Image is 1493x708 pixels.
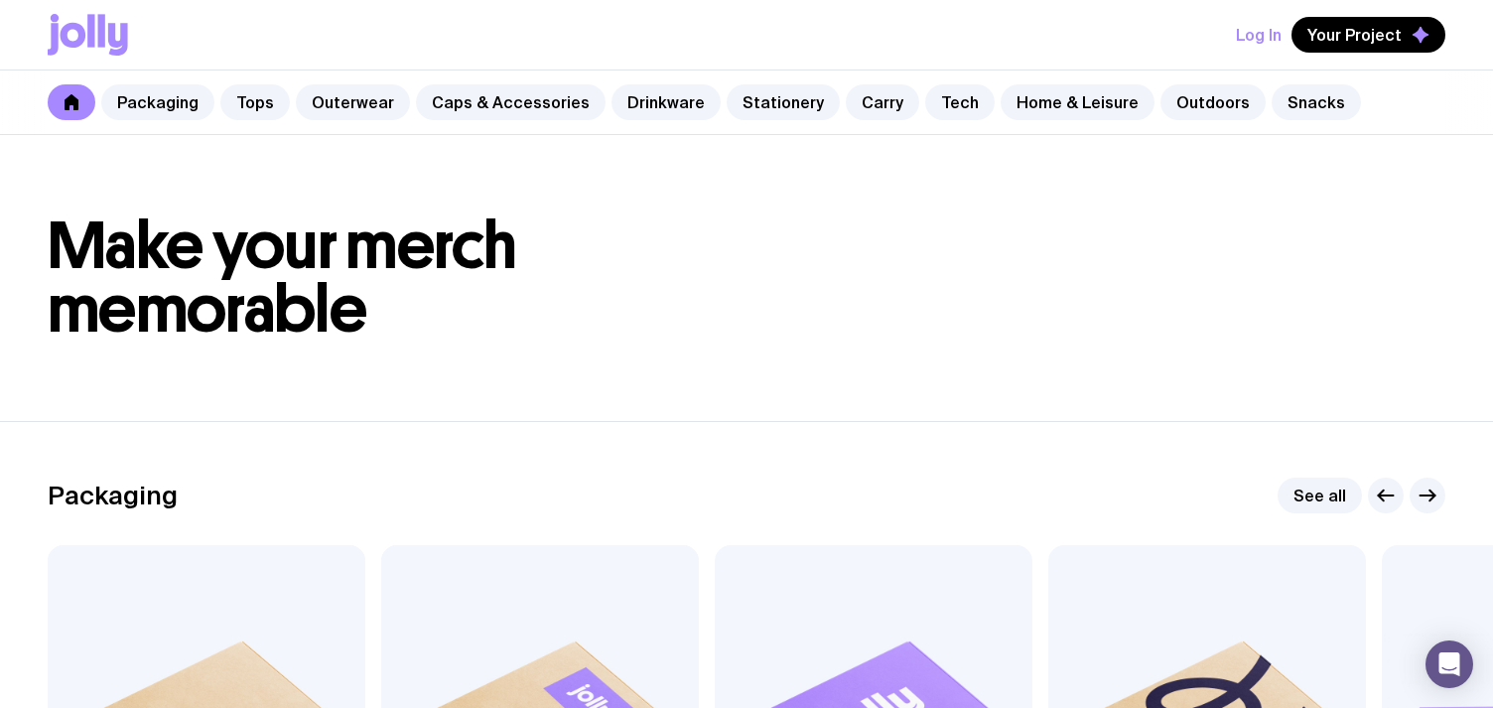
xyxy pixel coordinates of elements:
[1001,84,1154,120] a: Home & Leisure
[1160,84,1266,120] a: Outdoors
[416,84,606,120] a: Caps & Accessories
[1272,84,1361,120] a: Snacks
[1425,640,1473,688] div: Open Intercom Messenger
[1278,478,1362,513] a: See all
[48,207,517,349] span: Make your merch memorable
[1236,17,1282,53] button: Log In
[727,84,840,120] a: Stationery
[48,481,178,510] h2: Packaging
[846,84,919,120] a: Carry
[296,84,410,120] a: Outerwear
[101,84,214,120] a: Packaging
[220,84,290,120] a: Tops
[1291,17,1445,53] button: Your Project
[611,84,721,120] a: Drinkware
[925,84,995,120] a: Tech
[1307,25,1402,45] span: Your Project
